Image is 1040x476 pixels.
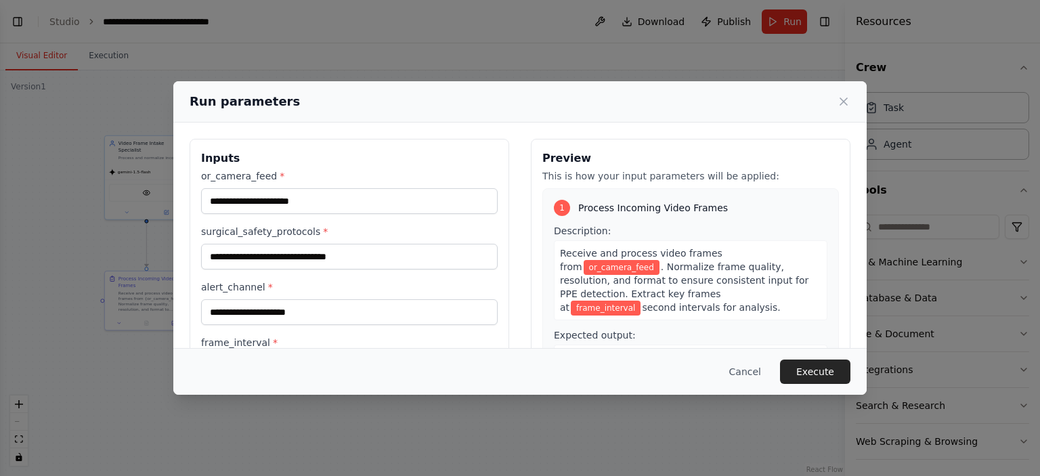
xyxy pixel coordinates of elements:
[201,225,498,238] label: surgical_safety_protocols
[571,301,641,316] span: Variable: frame_interval
[578,201,728,215] span: Process Incoming Video Frames
[190,92,300,111] h2: Run parameters
[542,150,839,167] h3: Preview
[542,169,839,183] p: This is how your input parameters will be applied:
[201,169,498,183] label: or_camera_feed
[780,360,850,384] button: Execute
[554,200,570,216] div: 1
[201,150,498,167] h3: Inputs
[560,248,722,272] span: Receive and process video frames from
[642,302,780,313] span: second intervals for analysis.
[584,260,659,275] span: Variable: or_camera_feed
[718,360,772,384] button: Cancel
[201,336,498,349] label: frame_interval
[554,225,611,236] span: Description:
[554,330,636,341] span: Expected output:
[201,280,498,294] label: alert_channel
[560,261,808,313] span: . Normalize frame quality, resolution, and format to ensure consistent input for PPE detection. E...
